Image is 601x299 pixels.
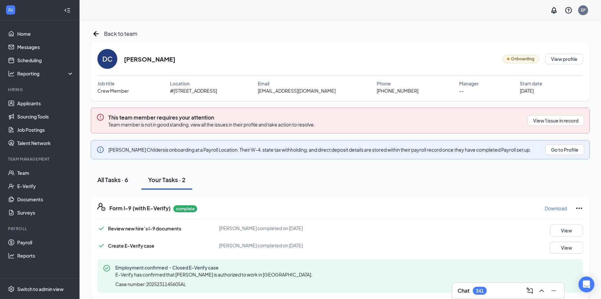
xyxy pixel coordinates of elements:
h5: Form I-9 (with E-Verify) [109,205,171,212]
span: Team member is not in good standing, view all the issues in their profile and take action to reso... [108,122,315,127]
span: [PERSON_NAME] Childers is onboarding at a Payroll Location. Their W-4, state tax withholding, and... [108,147,531,153]
span: Create E-Verify case [108,243,154,249]
a: Sourcing Tools [17,110,74,123]
a: E-Verify [17,179,74,193]
button: Download [544,203,567,214]
svg: Checkmark [97,242,105,250]
button: View [550,224,583,236]
div: DC [102,54,113,64]
a: Surveys [17,206,74,219]
span: [PHONE_NUMBER] [377,87,418,94]
span: [DATE] [520,87,534,94]
svg: Collapse [64,7,71,14]
svg: ComposeMessage [526,287,534,295]
svg: Info [96,146,104,154]
span: -- [459,87,464,94]
p: Download [545,205,567,212]
a: Documents [17,193,74,206]
svg: QuestionInfo [565,6,573,14]
svg: ArrowLeftNew [91,28,101,39]
svg: WorkstreamLogo [7,7,14,13]
svg: Notifications [550,6,558,14]
svg: ChevronUp [538,287,546,295]
svg: Checkmark [97,224,105,232]
div: Hiring [8,87,73,92]
a: Team [17,166,74,179]
svg: Error [96,113,104,121]
span: [PERSON_NAME] completed on [DATE] [219,225,303,231]
svg: Minimize [550,287,558,295]
span: Phone [377,80,391,87]
a: ArrowLeftNewBack to team [91,28,137,39]
div: Team Management [8,156,73,162]
h3: Chat [458,287,469,294]
span: #[STREET_ADDRESS] [170,87,217,94]
h2: [PERSON_NAME] [124,55,175,63]
a: Applicants [17,97,74,110]
button: ComposeMessage [524,285,535,296]
span: [PERSON_NAME] completed on [DATE] [219,242,303,248]
a: Messages [17,40,74,54]
svg: Ellipses [575,204,583,212]
svg: Analysis [8,70,15,77]
a: Scheduling [17,54,74,67]
div: EP [581,7,586,13]
div: Payroll [8,226,73,231]
button: View [550,242,583,254]
svg: Settings [8,286,15,292]
span: Onboarding [511,56,534,62]
span: [EMAIL_ADDRESS][DOMAIN_NAME] [258,87,336,94]
div: Open Intercom Messenger [578,276,594,292]
div: All Tasks · 6 [97,175,128,184]
span: E-Verify has confirmed that [PERSON_NAME] is authorized to work in [GEOGRAPHIC_DATA]. [115,272,312,277]
a: Home [17,27,74,40]
span: Back to team [104,29,137,38]
button: Minimize [548,285,559,296]
svg: FormI9EVerifyIcon [97,203,105,211]
svg: CheckmarkCircle [103,264,111,272]
button: View 1 issue in record [527,115,584,126]
a: Reports [17,249,74,262]
a: Job Postings [17,123,74,136]
span: Employment confirmed・Closed E-Verify case [115,264,315,271]
div: 341 [476,288,484,294]
span: Start date [520,80,542,87]
span: Job title [97,80,115,87]
button: Go to Profile [545,144,584,155]
a: Payroll [17,236,74,249]
span: Manager [459,80,479,87]
div: Reporting [17,70,74,77]
span: Case number: 2025231145605AL [115,281,186,287]
button: ChevronUp [536,285,547,296]
h3: This team member requires your attention [108,114,315,121]
span: Location [170,80,190,87]
span: Review new hire’s I-9 documents [108,225,181,231]
span: Crew Member [97,87,129,94]
button: View profile [545,54,583,64]
span: Email [258,80,269,87]
div: Switch to admin view [17,286,64,292]
p: complete [173,205,197,212]
div: Your Tasks · 2 [148,175,186,184]
a: Talent Network [17,136,74,150]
